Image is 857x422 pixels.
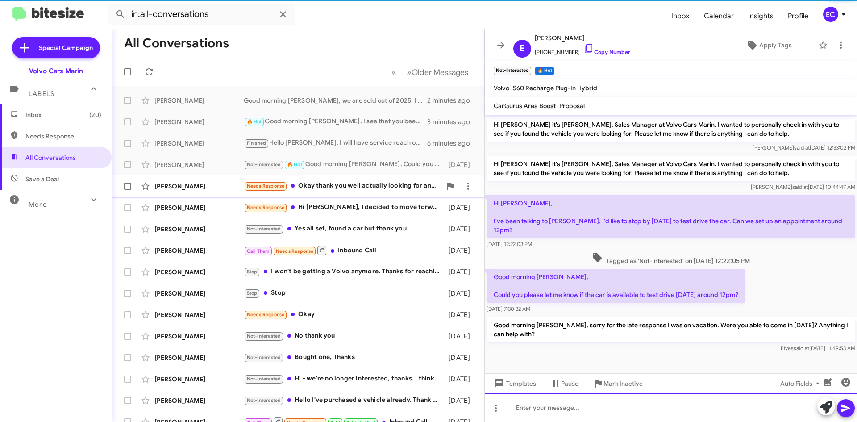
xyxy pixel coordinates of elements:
[815,7,847,22] button: EC
[154,267,244,276] div: [PERSON_NAME]
[794,144,810,151] span: said at
[487,269,745,303] p: Good morning [PERSON_NAME], Could you please let me know if the car is available to test drive [D...
[487,156,855,181] p: Hi [PERSON_NAME] it's [PERSON_NAME], Sales Manager at Volvo Cars Marin. I wanted to personally ch...
[794,345,809,351] span: said at
[407,67,412,78] span: »
[444,246,477,255] div: [DATE]
[247,248,270,254] span: Call Them
[247,290,258,296] span: Stop
[154,117,244,126] div: [PERSON_NAME]
[444,396,477,405] div: [DATE]
[89,110,101,119] span: (20)
[154,203,244,212] div: [PERSON_NAME]
[247,183,285,189] span: Needs Response
[154,332,244,341] div: [PERSON_NAME]
[444,289,477,298] div: [DATE]
[247,376,281,382] span: Not-Interested
[513,84,597,92] span: S60 Recharge Plug-In Hybrid
[603,376,643,392] span: Mark Inactive
[520,42,525,56] span: E
[773,376,830,392] button: Auto Fields
[386,63,402,81] button: Previous
[723,37,814,53] button: Apply Tags
[487,241,532,247] span: [DATE] 12:22:03 PM
[154,96,244,105] div: [PERSON_NAME]
[154,246,244,255] div: [PERSON_NAME]
[387,63,474,81] nav: Page navigation example
[244,352,444,363] div: Bought one, Thanks
[780,376,823,392] span: Auto Fields
[444,267,477,276] div: [DATE]
[154,139,244,148] div: [PERSON_NAME]
[25,175,59,184] span: Save a Deal
[244,224,444,234] div: Yes all set, found a car but thank you
[535,43,630,57] span: [PHONE_NUMBER]
[244,288,444,298] div: Stop
[154,310,244,319] div: [PERSON_NAME]
[25,132,101,141] span: Needs Response
[535,33,630,43] span: [PERSON_NAME]
[29,67,83,75] div: Volvo Cars Marin
[492,376,536,392] span: Templates
[559,102,585,110] span: Proposal
[108,4,295,25] input: Search
[427,96,477,105] div: 2 minutes ago
[154,160,244,169] div: [PERSON_NAME]
[697,3,741,29] a: Calendar
[444,310,477,319] div: [DATE]
[535,67,554,75] small: 🔥 Hot
[487,305,530,312] span: [DATE] 7:30:32 AM
[759,37,792,53] span: Apply Tags
[247,333,281,339] span: Not-Interested
[244,267,444,277] div: I won't be getting a Volvo anymore. Thanks for reaching out Can you remove me from the list for n...
[244,309,444,320] div: Okay
[244,331,444,341] div: No thank you
[29,90,54,98] span: Labels
[487,317,855,342] p: Good morning [PERSON_NAME], sorry for the late response I was on vacation. Were you able to come ...
[39,43,93,52] span: Special Campaign
[154,375,244,384] div: [PERSON_NAME]
[276,248,314,254] span: Needs Response
[12,37,100,58] a: Special Campaign
[586,376,650,392] button: Mark Inactive
[154,396,244,405] div: [PERSON_NAME]
[494,102,556,110] span: CarGurus Area Boost
[25,153,76,162] span: All Conversations
[792,184,808,190] span: said at
[154,182,244,191] div: [PERSON_NAME]
[753,144,855,151] span: [PERSON_NAME] [DATE] 12:33:02 PM
[823,7,838,22] div: EC
[751,184,855,190] span: [PERSON_NAME] [DATE] 10:44:47 AM
[244,159,444,170] div: Good morning [PERSON_NAME], Could you please let me know if the car is available to test drive [D...
[741,3,781,29] span: Insights
[588,252,753,265] span: Tagged as 'Not-Interested' on [DATE] 12:22:05 PM
[427,139,477,148] div: 6 minutes ago
[444,160,477,169] div: [DATE]
[401,63,474,81] button: Next
[247,397,281,403] span: Not-Interested
[244,138,427,148] div: Hello [PERSON_NAME], I will have service reach out to you. Thank you
[124,36,229,50] h1: All Conversations
[247,355,281,360] span: Not-Interested
[154,353,244,362] div: [PERSON_NAME]
[244,202,444,213] div: Hi [PERSON_NAME], I decided to move forward with a different dealership this time around, as they...
[247,269,258,275] span: Stop
[444,332,477,341] div: [DATE]
[154,225,244,234] div: [PERSON_NAME]
[444,375,477,384] div: [DATE]
[244,374,444,384] div: Hi - we're no longer interested, thanks. I think we're going to exercise the purchase option on o...
[487,117,855,142] p: Hi [PERSON_NAME] it's [PERSON_NAME], Sales Manager at Volvo Cars Marin. I wanted to personally ch...
[29,201,47,209] span: More
[412,67,468,77] span: Older Messages
[485,376,543,392] button: Templates
[444,203,477,212] div: [DATE]
[244,245,444,256] div: Inbound Call
[781,3,815,29] a: Profile
[247,312,285,318] span: Needs Response
[244,395,444,405] div: Hello I've purchased a vehicle already. Thank you
[247,140,266,146] span: Finished
[427,117,477,126] div: 3 minutes ago
[494,67,531,75] small: Not-Interested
